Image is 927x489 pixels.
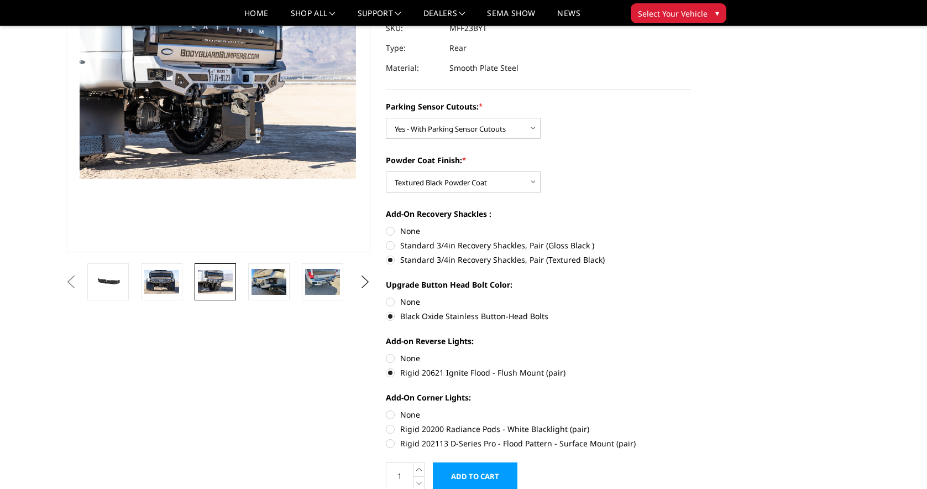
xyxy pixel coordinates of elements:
[63,274,80,290] button: Previous
[244,9,268,25] a: Home
[144,270,179,293] img: 2023-2025 Ford F250-350-450 - Freedom Series - Rear Bumper
[638,8,708,19] span: Select Your Vehicle
[358,9,401,25] a: Support
[386,225,691,237] label: None
[487,9,535,25] a: SEMA Show
[423,9,465,25] a: Dealers
[386,438,691,449] label: Rigid 202113 D-Series Pro - Flood Pattern - Surface Mount (pair)
[386,240,691,251] label: Standard 3/4in Recovery Shackles, Pair (Gloss Black )
[305,269,340,295] img: 2023-2025 Ford F250-350-450 - Freedom Series - Rear Bumper
[386,335,691,347] label: Add-on Reverse Lights:
[386,154,691,166] label: Powder Coat Finish:
[386,101,691,112] label: Parking Sensor Cutouts:
[449,38,467,58] dd: Rear
[357,274,373,290] button: Next
[386,38,441,58] dt: Type:
[449,18,487,38] dd: MFF23BYT
[557,9,580,25] a: News
[386,310,691,322] label: Black Oxide Stainless Button-Head Bolts
[386,352,691,364] label: None
[386,296,691,308] label: None
[386,409,691,420] label: None
[386,208,691,220] label: Add-On Recovery Shackles :
[386,254,691,266] label: Standard 3/4in Recovery Shackles, Pair (Textured Black)
[386,58,441,78] dt: Material:
[386,279,691,290] label: Upgrade Button Head Bolt Color:
[449,58,519,78] dd: Smooth Plate Steel
[198,270,233,293] img: 2023-2025 Ford F250-350-450 - Freedom Series - Rear Bumper
[631,3,726,23] button: Select Your Vehicle
[386,367,691,378] label: Rigid 20621 Ignite Flood - Flush Mount (pair)
[386,423,691,435] label: Rigid 20200 Radiance Pods - White Blacklight (pair)
[252,269,286,295] img: 2023-2025 Ford F250-350-450 - Freedom Series - Rear Bumper
[291,9,336,25] a: shop all
[386,392,691,403] label: Add-On Corner Lights:
[386,18,441,38] dt: SKU:
[715,7,719,19] span: ▾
